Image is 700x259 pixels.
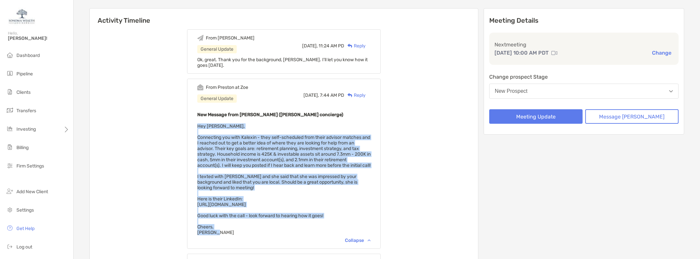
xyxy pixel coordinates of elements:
div: General Update [197,94,237,103]
div: New Prospect [495,88,528,94]
div: General Update [197,45,237,53]
img: Reply icon [348,93,352,97]
span: Billing [16,145,29,150]
span: Get Help [16,226,35,231]
span: 7:44 AM PD [320,92,344,98]
img: transfers icon [6,106,14,114]
span: Settings [16,207,34,213]
button: Change [650,49,673,56]
img: clients icon [6,88,14,96]
div: Reply [344,42,366,49]
div: Collapse [345,238,371,243]
img: Open dropdown arrow [669,90,673,92]
span: [DATE], [302,43,318,49]
img: Zoe Logo [8,3,36,26]
img: Event icon [197,84,204,91]
img: get-help icon [6,224,14,232]
span: Investing [16,126,36,132]
span: Clients [16,90,31,95]
span: Pipeline [16,71,33,77]
img: add_new_client icon [6,187,14,195]
button: Meeting Update [489,109,583,124]
img: Chevron icon [368,239,371,241]
img: communication type [551,50,557,56]
img: settings icon [6,206,14,214]
img: logout icon [6,243,14,250]
h6: Activity Timeline [90,9,478,24]
span: [DATE], [303,92,319,98]
img: firm-settings icon [6,162,14,169]
img: Event icon [197,35,204,41]
div: Reply [344,92,366,99]
span: [PERSON_NAME]! [8,36,69,41]
b: New Message from [PERSON_NAME] ([PERSON_NAME] concierge) [197,112,343,117]
p: [DATE] 10:00 AM PDT [495,49,549,57]
img: investing icon [6,125,14,133]
p: Meeting Details [489,16,679,25]
span: Transfers [16,108,36,114]
span: Firm Settings [16,163,44,169]
span: 11:24 AM PD [319,43,344,49]
img: pipeline icon [6,69,14,77]
p: Next meeting [495,40,673,49]
span: Hey [PERSON_NAME], Connecting you with Kalexin - they self-scheduled from their advisor matches a... [197,123,371,235]
img: dashboard icon [6,51,14,59]
div: From [PERSON_NAME] [206,35,254,41]
button: Message [PERSON_NAME] [585,109,679,124]
div: From Preston at Zoe [206,85,248,90]
span: Log out [16,244,32,250]
p: Change prospect Stage [489,73,679,81]
button: New Prospect [489,84,679,99]
span: Dashboard [16,53,40,58]
span: Ok, great. Thank you for the background, [PERSON_NAME]. I'll let you know how it goes [DATE]. [197,57,368,68]
img: billing icon [6,143,14,151]
span: Add New Client [16,189,48,194]
img: Reply icon [348,44,352,48]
